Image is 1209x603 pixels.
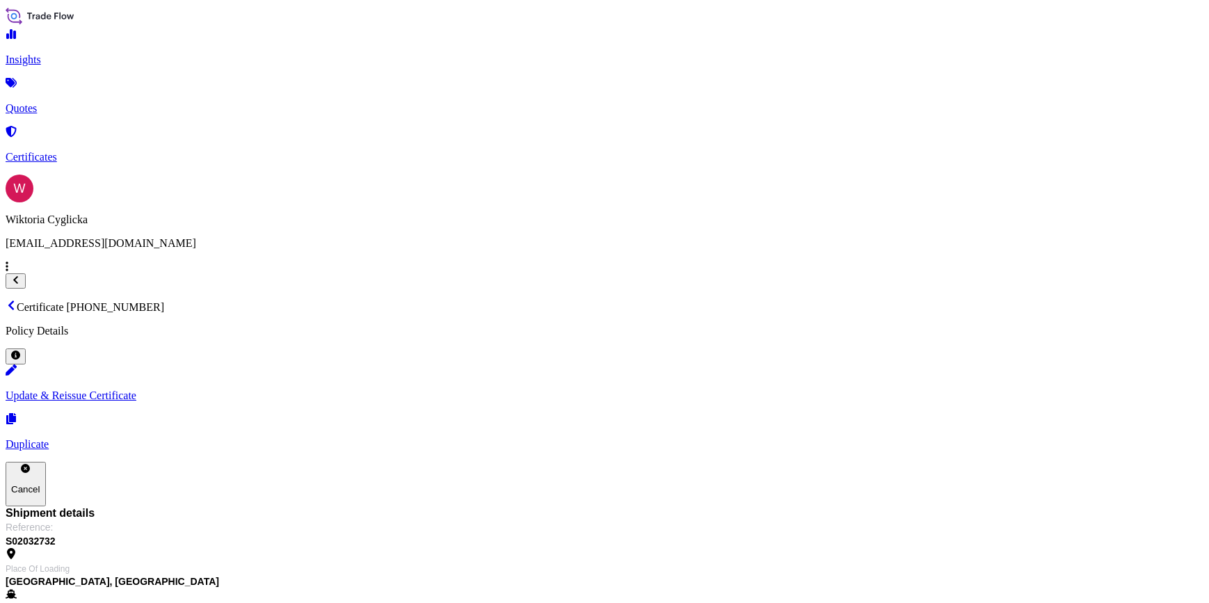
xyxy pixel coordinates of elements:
span: S02032732 [6,534,1203,548]
p: Certificate [PHONE_NUMBER] [6,300,1203,314]
a: Quotes [6,79,1203,115]
p: Certificates [6,151,1203,163]
p: Duplicate [6,438,1203,451]
p: Policy Details [6,325,1203,337]
p: Quotes [6,102,1203,115]
a: Update & Reissue Certificate [6,366,1203,402]
a: Insights [6,30,1203,66]
span: W [14,182,26,195]
a: Certificates [6,127,1203,163]
a: Duplicate [6,415,1203,451]
span: Shipment details [6,506,1203,520]
p: Insights [6,54,1203,66]
p: Update & Reissue Certificate [6,389,1203,402]
p: Cancel [11,484,40,495]
p: Wiktoria Cyglicka [6,214,1203,226]
span: [GEOGRAPHIC_DATA], [GEOGRAPHIC_DATA] [6,574,219,588]
span: Reference : [6,520,53,534]
button: Cancel [6,462,46,506]
span: Place of Loading [6,563,70,574]
p: [EMAIL_ADDRESS][DOMAIN_NAME] [6,237,1203,250]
